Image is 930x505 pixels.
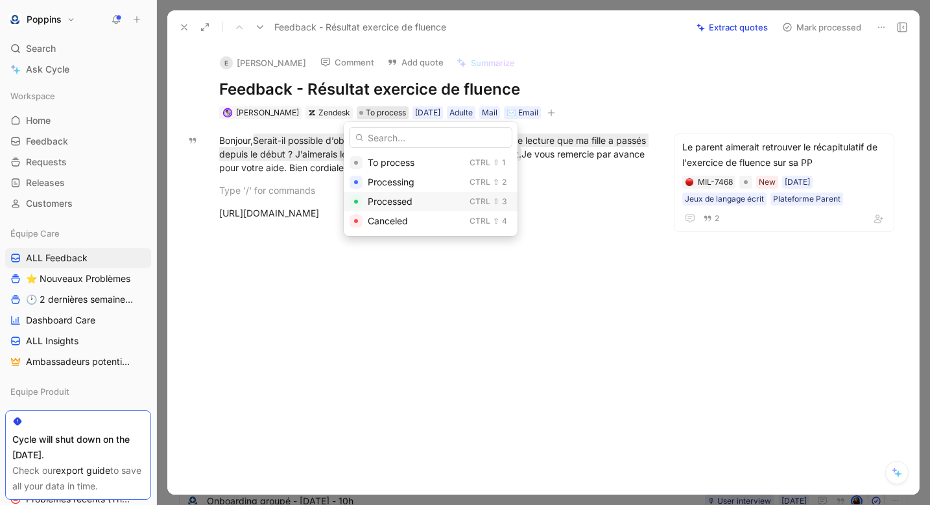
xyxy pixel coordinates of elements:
[470,215,490,228] div: Ctrl
[493,176,499,189] div: ⇧
[368,157,414,168] span: To process
[502,156,506,169] div: 1
[502,176,507,189] div: 2
[502,215,507,228] div: 4
[502,195,507,208] div: 3
[493,195,499,208] div: ⇧
[368,196,412,207] span: Processed
[470,156,490,169] div: Ctrl
[368,215,408,226] span: Canceled
[470,176,490,189] div: Ctrl
[493,156,499,169] div: ⇧
[493,215,499,228] div: ⇧
[470,195,490,208] div: Ctrl
[368,176,414,187] span: Processing
[349,127,512,148] input: Search...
